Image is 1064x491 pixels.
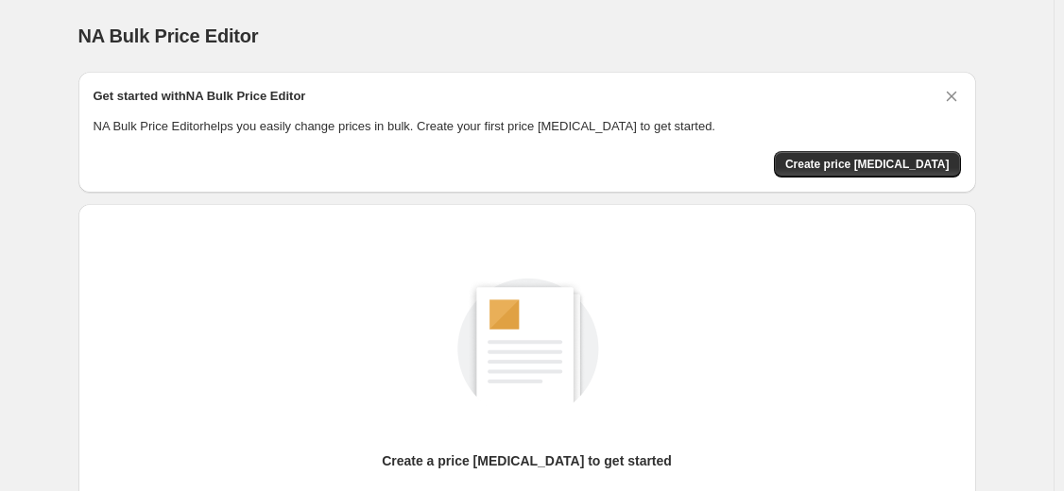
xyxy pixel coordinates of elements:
[94,87,306,106] h2: Get started with NA Bulk Price Editor
[774,151,961,178] button: Create price change job
[78,25,259,46] span: NA Bulk Price Editor
[382,451,672,470] p: Create a price [MEDICAL_DATA] to get started
[94,117,961,136] p: NA Bulk Price Editor helps you easily change prices in bulk. Create your first price [MEDICAL_DAT...
[785,157,950,172] span: Create price [MEDICAL_DATA]
[942,87,961,106] button: Dismiss card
